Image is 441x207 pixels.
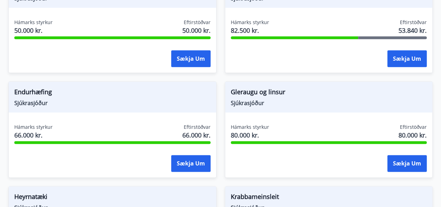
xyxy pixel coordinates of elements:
[231,124,269,131] span: Hámarks styrkur
[398,131,427,140] span: 80.000 kr.
[398,26,427,35] span: 53.840 kr.
[231,99,427,107] span: Sjúkrasjóður
[171,155,211,172] button: Sækja um
[231,26,269,35] span: 82.500 kr.
[231,192,427,204] span: Krabbameinsleit
[14,87,211,99] span: Endurhæfing
[387,155,427,172] button: Sækja um
[231,87,427,99] span: Gleraugu og linsur
[182,26,211,35] span: 50.000 kr.
[171,50,211,67] button: Sækja um
[387,50,427,67] button: Sækja um
[400,124,427,131] span: Eftirstöðvar
[14,26,53,35] span: 50.000 kr.
[14,19,53,26] span: Hámarks styrkur
[14,192,211,204] span: Heyrnatæki
[14,124,53,131] span: Hámarks styrkur
[14,99,211,107] span: Sjúkrasjóður
[14,131,53,140] span: 66.000 kr.
[231,131,269,140] span: 80.000 kr.
[184,124,211,131] span: Eftirstöðvar
[182,131,211,140] span: 66.000 kr.
[400,19,427,26] span: Eftirstöðvar
[231,19,269,26] span: Hámarks styrkur
[184,19,211,26] span: Eftirstöðvar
